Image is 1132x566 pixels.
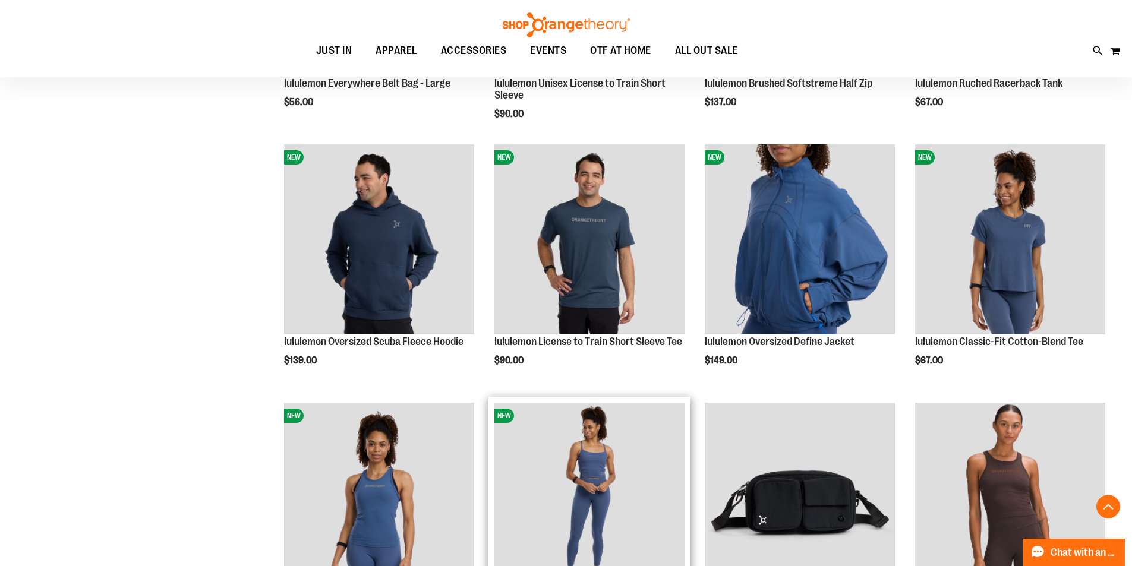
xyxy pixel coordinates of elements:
[699,138,901,396] div: product
[590,37,651,64] span: OTF AT HOME
[284,409,304,423] span: NEW
[284,355,319,366] span: $139.00
[915,144,1105,334] img: lululemon Classic-Fit Cotton-Blend Tee
[1096,495,1120,518] button: Back To Top
[441,37,507,64] span: ACCESSORIES
[494,77,666,101] a: lululemon Unisex License to Train Short Sleeve
[915,144,1105,336] a: lululemon Classic-Fit Cotton-Blend TeeNEW
[705,77,872,89] a: lululemon Brushed Softstreme Half Zip
[376,37,417,64] span: APPAREL
[278,138,480,396] div: product
[1051,547,1118,558] span: Chat with an Expert
[494,409,514,423] span: NEW
[284,97,315,107] span: $56.00
[915,150,935,165] span: NEW
[909,138,1111,396] div: product
[494,150,514,165] span: NEW
[915,97,945,107] span: $67.00
[488,138,690,396] div: product
[494,144,685,334] img: lululemon License to Train Short Sleeve Tee
[915,77,1062,89] a: lululemon Ruched Racerback Tank
[705,97,738,107] span: $137.00
[915,336,1083,347] a: lululemon Classic-Fit Cotton-Blend Tee
[284,144,474,336] a: lululemon Oversized Scuba Fleece HoodieNEW
[530,37,566,64] span: EVENTS
[284,144,474,334] img: lululemon Oversized Scuba Fleece Hoodie
[501,12,632,37] img: Shop Orangetheory
[915,355,945,366] span: $67.00
[705,144,895,336] a: lululemon Oversized Define JacketNEW
[316,37,352,64] span: JUST IN
[284,150,304,165] span: NEW
[705,336,854,347] a: lululemon Oversized Define Jacket
[1023,539,1125,566] button: Chat with an Expert
[284,77,450,89] a: lululemon Everywhere Belt Bag - Large
[675,37,738,64] span: ALL OUT SALE
[705,150,724,165] span: NEW
[494,109,525,119] span: $90.00
[494,336,682,347] a: lululemon License to Train Short Sleeve Tee
[494,355,525,366] span: $90.00
[705,144,895,334] img: lululemon Oversized Define Jacket
[284,336,463,347] a: lululemon Oversized Scuba Fleece Hoodie
[494,144,685,336] a: lululemon License to Train Short Sleeve TeeNEW
[705,355,739,366] span: $149.00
